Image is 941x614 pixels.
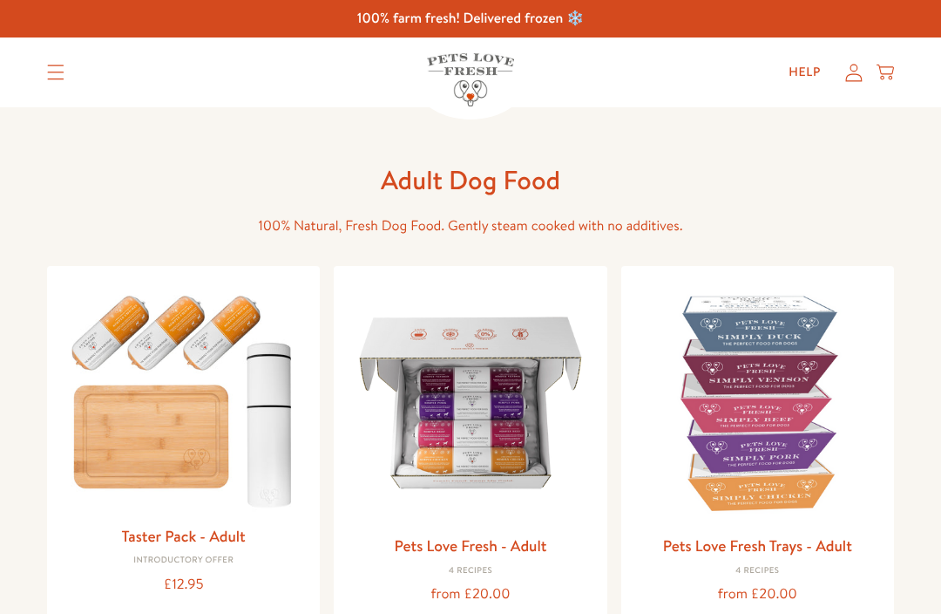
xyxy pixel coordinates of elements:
[635,280,880,525] img: Pets Love Fresh Trays - Adult
[258,216,682,235] span: 100% Natural, Fresh Dog Food. Gently steam cooked with no additives.
[394,535,546,556] a: Pets Love Fresh - Adult
[61,556,306,566] div: Introductory Offer
[635,566,880,576] div: 4 Recipes
[122,525,246,547] a: Taster Pack - Adult
[775,55,835,90] a: Help
[348,280,592,525] img: Pets Love Fresh - Adult
[61,280,306,515] img: Taster Pack - Adult
[192,163,749,197] h1: Adult Dog Food
[635,583,880,606] div: from £20.00
[61,573,306,597] div: £12.95
[33,51,78,94] summary: Translation missing: en.sections.header.menu
[427,53,514,106] img: Pets Love Fresh
[348,566,592,576] div: 4 Recipes
[348,583,592,606] div: from £20.00
[663,535,852,556] a: Pets Love Fresh Trays - Adult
